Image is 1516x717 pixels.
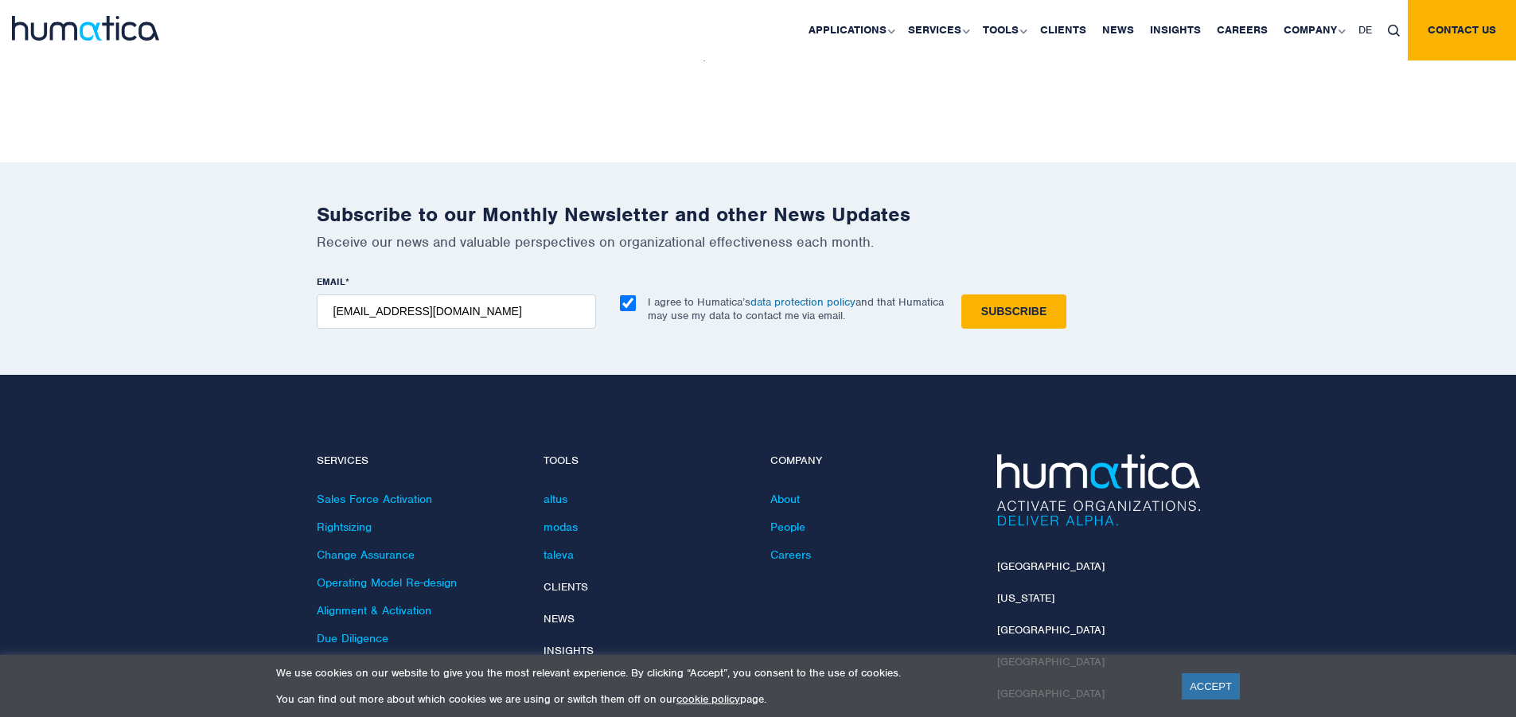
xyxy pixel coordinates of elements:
[317,275,345,288] span: EMAIL
[317,492,432,506] a: Sales Force Activation
[12,16,159,41] img: logo
[997,623,1105,637] a: [GEOGRAPHIC_DATA]
[750,295,855,309] a: data protection policy
[961,294,1066,329] input: Subscribe
[1182,673,1240,699] a: ACCEPT
[544,580,588,594] a: Clients
[317,233,1200,251] p: Receive our news and valuable perspectives on organizational effectiveness each month.
[997,454,1200,526] img: Humatica
[276,692,1162,706] p: You can find out more about which cookies we are using or switch them off on our page.
[317,631,388,645] a: Due Diligence
[770,520,805,534] a: People
[770,454,973,468] h4: Company
[544,644,594,657] a: Insights
[1388,25,1400,37] img: search_icon
[544,547,574,562] a: taleva
[317,520,372,534] a: Rightsizing
[997,591,1054,605] a: [US_STATE]
[770,547,811,562] a: Careers
[1358,23,1372,37] span: DE
[544,454,746,468] h4: Tools
[544,520,578,534] a: modas
[317,454,520,468] h4: Services
[317,603,431,618] a: Alignment & Activation
[317,575,457,590] a: Operating Model Re-design
[620,295,636,311] input: I agree to Humatica’sdata protection policyand that Humatica may use my data to contact me via em...
[770,492,800,506] a: About
[317,547,415,562] a: Change Assurance
[648,295,944,322] p: I agree to Humatica’s and that Humatica may use my data to contact me via email.
[544,492,567,506] a: altus
[317,294,596,329] input: name@company.com
[276,666,1162,680] p: We use cookies on our website to give you the most relevant experience. By clicking “Accept”, you...
[997,559,1105,573] a: [GEOGRAPHIC_DATA]
[676,692,740,706] a: cookie policy
[544,612,575,625] a: News
[317,202,1200,227] h2: Subscribe to our Monthly Newsletter and other News Updates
